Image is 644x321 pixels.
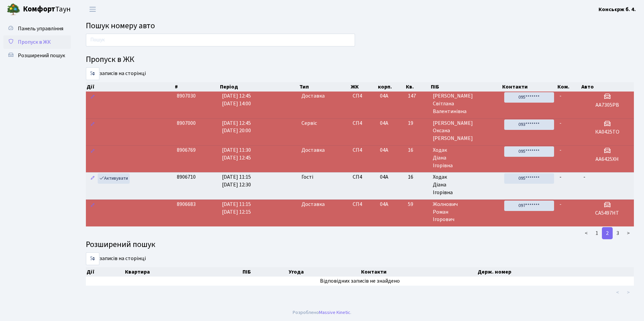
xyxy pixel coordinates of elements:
a: Редагувати [89,92,97,103]
span: Сервіс [301,119,317,127]
span: Панель управління [18,25,63,32]
th: Тип [299,82,350,92]
select: записів на сторінці [86,67,99,80]
a: Редагувати [89,119,97,130]
span: - [559,119,561,127]
span: Ходак Діана Ігорівна [433,173,499,197]
span: Розширений пошук [18,52,65,59]
th: Угода [288,267,360,277]
th: Дії [86,267,124,277]
th: Дії [86,82,174,92]
span: [DATE] 12:45 [DATE] 14:00 [222,92,251,107]
th: ПІБ [242,267,288,277]
span: Доставка [301,201,325,208]
span: [PERSON_NAME] Оксана [PERSON_NAME] [433,119,499,143]
span: 16 [408,173,427,181]
a: 1 [591,227,602,239]
span: СП4 [353,146,375,154]
td: Відповідних записів не знайдено [86,277,634,286]
span: Пошук номеру авто [86,20,155,32]
span: СП4 [353,201,375,208]
img: logo.png [7,3,20,16]
th: Контакти [360,267,477,277]
a: Редагувати [89,146,97,157]
a: Розширений пошук [3,49,71,62]
h5: АА7305РВ [583,102,631,108]
span: 8906683 [177,201,196,208]
span: - [559,146,561,154]
select: записів на сторінці [86,252,99,265]
span: 04А [380,173,388,181]
span: [DATE] 11:15 [DATE] 12:30 [222,173,251,188]
span: СП4 [353,173,375,181]
a: < [581,227,592,239]
a: 2 [602,227,613,239]
b: Комфорт [23,4,55,14]
th: Контакти [502,82,557,92]
a: Редагувати [89,173,97,184]
span: 04А [380,92,388,100]
a: Консьєрж б. 4. [599,5,636,13]
th: Держ. номер [477,267,634,277]
span: - [583,173,585,181]
span: - [559,92,561,100]
h5: КА0425ТО [583,129,631,135]
div: Розроблено . [293,309,351,316]
a: Massive Kinetic [319,309,350,316]
span: - [559,201,561,208]
b: Консьєрж б. 4. [599,6,636,13]
span: 8907030 [177,92,196,100]
span: Доставка [301,146,325,154]
span: 59 [408,201,427,208]
span: [DATE] 11:30 [DATE] 12:45 [222,146,251,162]
span: 8906769 [177,146,196,154]
span: [PERSON_NAME] Світлана Валентинівна [433,92,499,115]
span: Гості [301,173,313,181]
a: > [623,227,634,239]
span: СП4 [353,119,375,127]
span: Таун [23,4,71,15]
th: # [174,82,219,92]
span: Пропуск в ЖК [18,38,51,46]
a: Панель управління [3,22,71,35]
label: записів на сторінці [86,67,146,80]
th: Квартира [124,267,242,277]
span: [DATE] 12:45 [DATE] 20:00 [222,119,251,135]
span: Доставка [301,92,325,100]
label: записів на сторінці [86,252,146,265]
span: СП4 [353,92,375,100]
th: Авто [581,82,634,92]
th: Кв. [405,82,430,92]
a: Активувати [98,173,130,184]
h5: СА5497НТ [583,210,631,216]
span: 8907000 [177,119,196,127]
th: ЖК [350,82,377,92]
span: Ходак Діана Ігорівна [433,146,499,170]
a: Пропуск в ЖК [3,35,71,49]
th: ПІБ [430,82,502,92]
span: 147 [408,92,427,100]
span: 8906710 [177,173,196,181]
a: 3 [612,227,623,239]
th: Період [219,82,299,92]
span: 04А [380,201,388,208]
button: Переключити навігацію [84,4,101,15]
span: 04А [380,146,388,154]
span: [DATE] 11:15 [DATE] 12:15 [222,201,251,216]
th: Ком. [557,82,581,92]
input: Пошук [86,34,355,46]
span: Жолнович Роман Ігорович [433,201,499,224]
h4: Пропуск в ЖК [86,55,634,65]
h5: АА6425ХН [583,156,631,163]
span: 04А [380,119,388,127]
span: 19 [408,119,427,127]
a: Редагувати [89,201,97,211]
h4: Розширений пошук [86,240,634,250]
span: 16 [408,146,427,154]
th: корп. [377,82,405,92]
span: - [559,173,561,181]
